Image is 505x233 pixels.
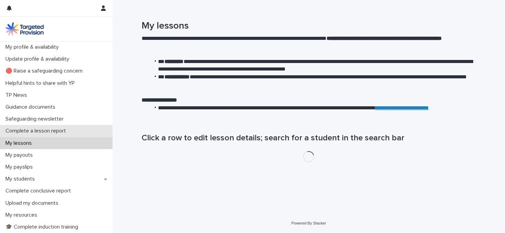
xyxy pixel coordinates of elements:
p: TP News [3,92,32,98]
a: Powered By Stacker [291,221,326,225]
p: My payouts [3,152,38,158]
p: Upload my documents [3,200,64,206]
p: My payslips [3,164,38,170]
p: My profile & availability [3,44,64,50]
p: Guidance documents [3,104,61,110]
h1: My lessons [142,20,476,32]
p: 🎓 Complete induction training [3,224,84,230]
p: My lessons [3,140,37,146]
p: Safeguarding newsletter [3,116,69,122]
h1: Click a row to edit lesson details; search for a student in the search bar [142,133,476,143]
p: Complete a lesson report [3,128,71,134]
p: Helpful hints to share with YP [3,80,80,87]
p: My resources [3,212,43,218]
img: M5nRWzHhSzIhMunXDL62 [5,22,44,36]
p: Update profile & availability [3,56,75,62]
p: Complete conclusive report [3,188,76,194]
p: 🔴 Raise a safeguarding concern [3,68,88,74]
p: My students [3,176,40,182]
